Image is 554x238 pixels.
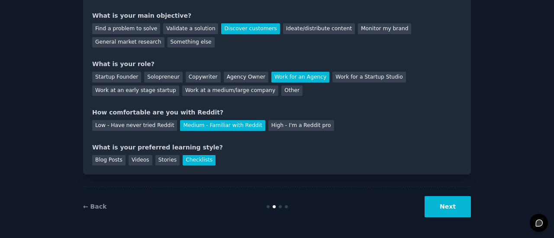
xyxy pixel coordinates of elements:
[163,23,218,34] div: Validate a solution
[271,72,329,83] div: Work for an Agency
[180,120,265,131] div: Medium - Familiar with Reddit
[144,72,182,83] div: Solopreneur
[92,155,126,166] div: Blog Posts
[83,203,106,210] a: ← Back
[283,23,355,34] div: Ideate/distribute content
[92,86,179,96] div: Work at an early stage startup
[92,23,160,34] div: Find a problem to solve
[221,23,280,34] div: Discover customers
[332,72,406,83] div: Work for a Startup Studio
[92,120,177,131] div: Low - Have never tried Reddit
[92,108,462,117] div: How comfortable are you with Reddit?
[92,143,462,152] div: What is your preferred learning style?
[92,37,164,48] div: General market research
[167,37,215,48] div: Something else
[129,155,152,166] div: Videos
[182,86,278,96] div: Work at a medium/large company
[92,60,462,69] div: What is your role?
[92,72,141,83] div: Startup Founder
[155,155,180,166] div: Stories
[358,23,411,34] div: Monitor my brand
[92,11,462,20] div: What is your main objective?
[186,72,221,83] div: Copywriter
[224,72,268,83] div: Agency Owner
[425,196,471,217] button: Next
[183,155,216,166] div: Checklists
[281,86,303,96] div: Other
[268,120,334,131] div: High - I'm a Reddit pro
